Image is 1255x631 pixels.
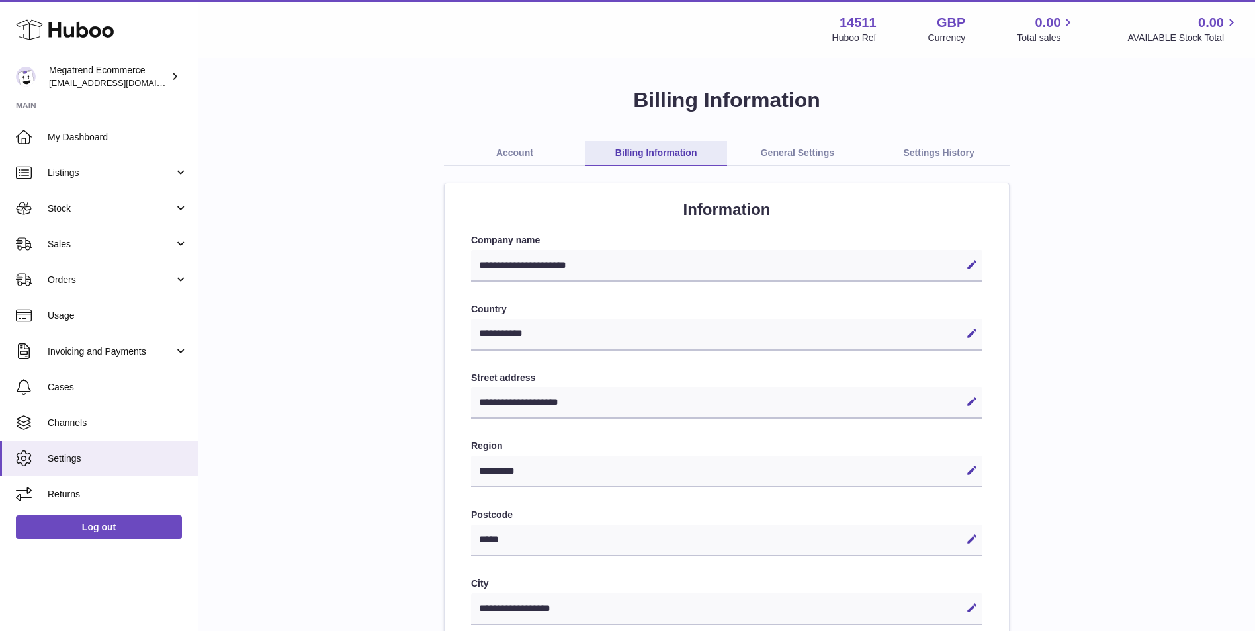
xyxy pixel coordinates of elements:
label: Region [471,440,982,452]
a: Settings History [868,141,1010,166]
div: Huboo Ref [832,32,877,44]
span: Total sales [1017,32,1076,44]
h1: Billing Information [220,86,1234,114]
label: Postcode [471,509,982,521]
span: Sales [48,238,174,251]
strong: GBP [937,14,965,32]
a: 0.00 Total sales [1017,14,1076,44]
div: Currency [928,32,966,44]
strong: 14511 [840,14,877,32]
label: City [471,577,982,590]
a: General Settings [727,141,869,166]
h2: Information [471,199,982,220]
span: Listings [48,167,174,179]
span: Channels [48,417,188,429]
span: Cases [48,381,188,394]
img: internalAdmin-14511@internal.huboo.com [16,67,36,87]
label: Country [471,303,982,315]
span: Orders [48,274,174,286]
span: 0.00 [1035,14,1061,32]
label: Company name [471,234,982,247]
span: Invoicing and Payments [48,345,174,358]
a: 0.00 AVAILABLE Stock Total [1127,14,1239,44]
span: My Dashboard [48,131,188,144]
a: Account [444,141,585,166]
label: Street address [471,372,982,384]
span: Returns [48,488,188,501]
span: Usage [48,310,188,322]
span: Stock [48,202,174,215]
span: 0.00 [1198,14,1224,32]
div: Megatrend Ecommerce [49,64,168,89]
span: AVAILABLE Stock Total [1127,32,1239,44]
a: Log out [16,515,182,539]
a: Billing Information [585,141,727,166]
span: Settings [48,452,188,465]
span: [EMAIL_ADDRESS][DOMAIN_NAME] [49,77,195,88]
